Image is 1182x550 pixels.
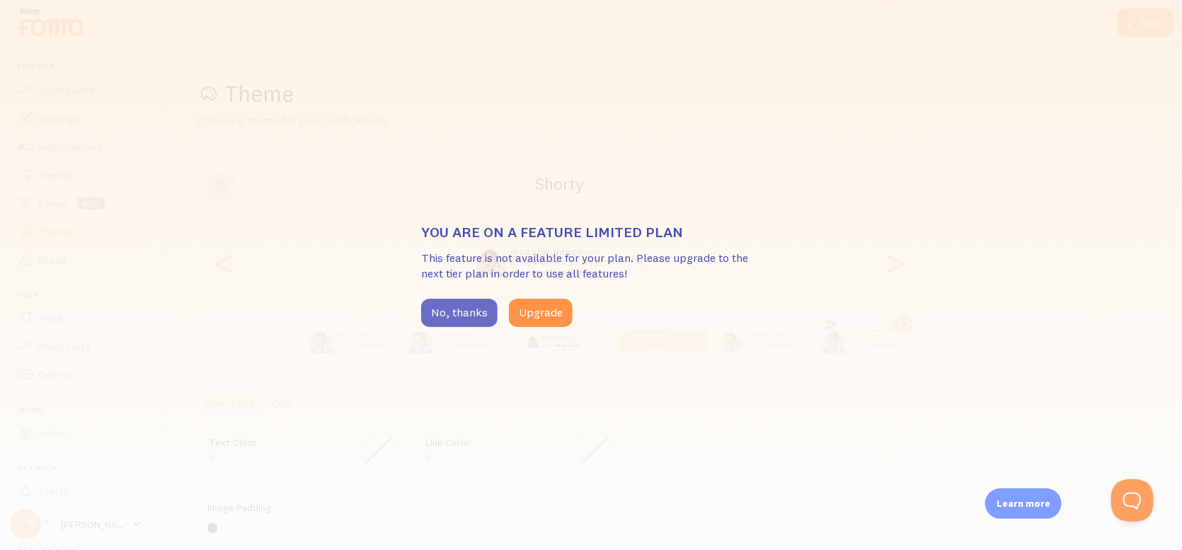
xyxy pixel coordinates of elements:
[421,223,761,241] h3: You are on a feature limited plan
[985,488,1062,519] div: Learn more
[421,299,498,327] button: No, thanks
[509,299,573,327] button: Upgrade
[421,250,761,282] p: This feature is not available for your plan. Please upgrade to the next tier plan in order to use...
[997,497,1050,510] p: Learn more
[1111,479,1154,522] iframe: Help Scout Beacon - Open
